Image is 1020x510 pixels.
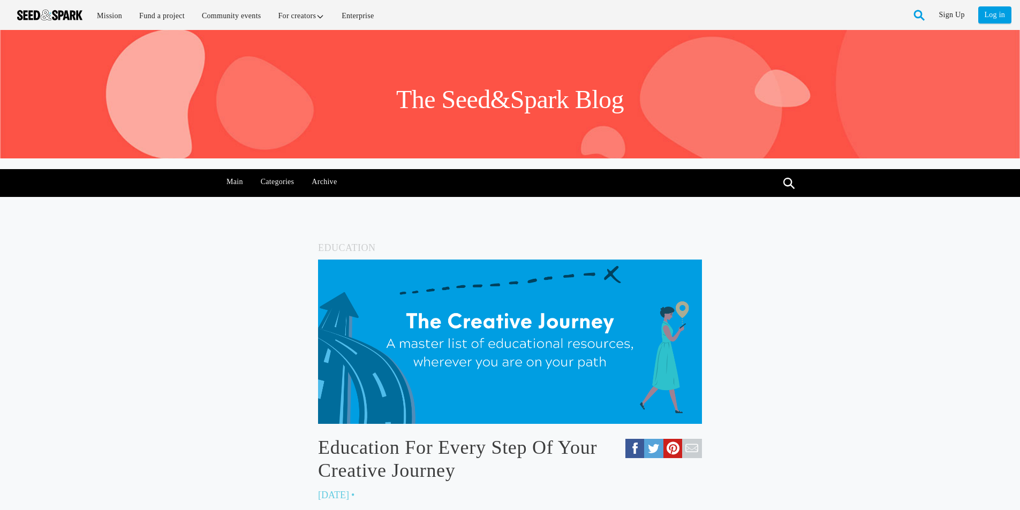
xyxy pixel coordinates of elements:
[351,486,354,504] p: •
[978,6,1011,24] a: Log in
[939,6,965,24] a: Sign Up
[318,260,702,424] img: creativejourney.png
[396,83,624,116] h1: The Seed&Spark Blog
[306,169,343,195] a: Archive
[255,169,300,195] a: Categories
[17,10,82,20] img: Seed amp; Spark
[132,4,192,27] a: Fund a project
[89,4,130,27] a: Mission
[334,4,381,27] a: Enterprise
[318,436,702,482] a: Education For Every Step Of Your Creative Journey
[221,169,249,195] a: Main
[194,4,269,27] a: Community events
[318,486,349,504] p: [DATE]
[318,240,702,256] h5: Education
[271,4,333,27] a: For creators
